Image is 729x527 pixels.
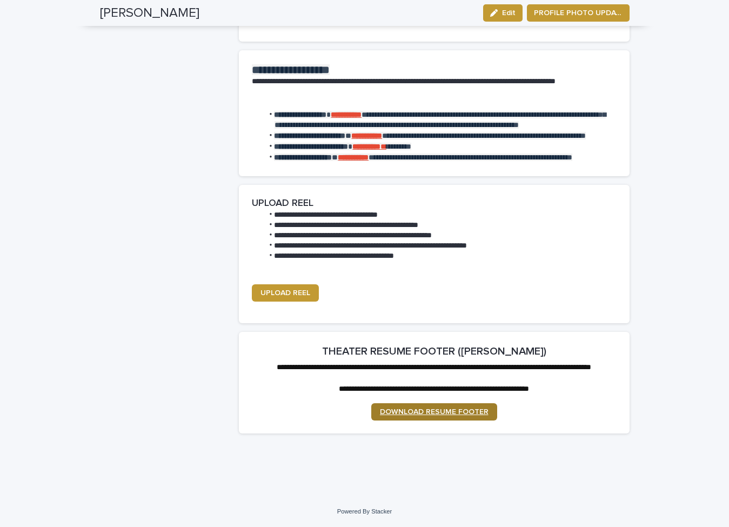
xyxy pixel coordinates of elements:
[502,9,516,17] span: Edit
[260,289,310,297] span: UPLOAD REEL
[252,198,313,210] h2: UPLOAD REEL
[534,8,623,18] span: PROFILE PHOTO UPDATE
[322,345,546,358] h2: THEATER RESUME FOOTER ([PERSON_NAME])
[337,508,392,515] a: Powered By Stacker
[252,284,319,302] a: UPLOAD REEL
[371,403,497,421] a: DOWNLOAD RESUME FOOTER
[483,4,523,22] button: Edit
[380,408,489,416] span: DOWNLOAD RESUME FOOTER
[100,5,199,21] h2: [PERSON_NAME]
[527,4,630,22] button: PROFILE PHOTO UPDATE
